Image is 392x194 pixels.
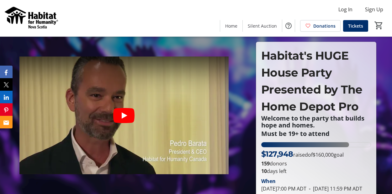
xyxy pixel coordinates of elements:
span: $160,000 [313,151,334,158]
a: Donations [300,20,341,32]
span: [DATE] 11:59 PM ADT [306,185,362,192]
a: Home [220,20,242,32]
div: When [261,177,276,185]
button: Help [282,19,295,32]
span: Habitat's HUGE House Party Presented by The Home Depot Pro [261,49,363,113]
button: Log In [333,4,358,14]
span: [DATE] 7:00 PM ADT [261,185,306,192]
p: donors [261,160,371,167]
a: Tickets [343,20,368,32]
button: Play video [113,108,135,123]
span: Tickets [348,23,363,29]
p: days left [261,167,371,175]
span: - [306,185,313,192]
img: Habitat for Humanity Nova Scotia's Logo [4,3,60,34]
button: Cart [373,20,384,31]
span: Silent Auction [248,23,277,29]
span: Home [225,23,237,29]
span: Donations [313,23,336,29]
button: Sign Up [360,4,388,14]
span: 10 [261,168,267,175]
span: Log In [338,6,352,13]
a: Silent Auction [243,20,282,32]
p: Must be 19+ to attend [261,130,371,137]
div: 79.96758125000001% of fundraising goal reached [261,142,371,147]
b: 159 [261,160,270,167]
span: Sign Up [365,6,383,13]
strong: Welcome to the party that builds hope and homes. [261,114,366,129]
span: $127,948 [261,149,293,159]
p: raised of goal [261,148,344,160]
